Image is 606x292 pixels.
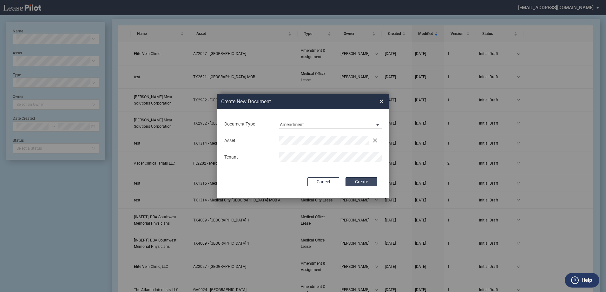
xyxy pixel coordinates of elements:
div: Asset [221,138,275,144]
md-select: Document Type: Amendment [279,119,382,129]
md-dialog: Create New ... [217,94,389,198]
button: Cancel [307,177,339,186]
h2: Create New Document [221,98,356,105]
div: Amendment [280,122,304,127]
div: Tenant [221,154,275,160]
button: Create [346,177,377,186]
label: Help [582,276,592,284]
span: × [379,96,384,106]
div: Document Type [221,121,275,127]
